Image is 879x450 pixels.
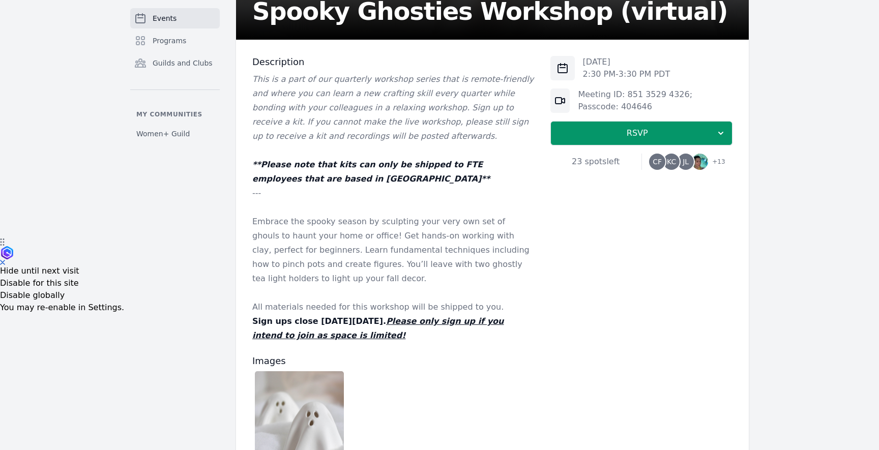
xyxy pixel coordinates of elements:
[252,300,534,314] p: All materials needed for this workshop will be shipped to you.
[683,158,689,165] span: JL
[252,186,534,200] p: ---
[153,36,186,46] span: Programs
[706,156,725,170] span: + 13
[583,68,670,80] p: 2:30 PM - 3:30 PM PDT
[130,8,220,28] a: Events
[578,89,692,111] a: Meeting ID: 851 3529 4326; Passcode: 404646
[550,121,732,145] button: RSVP
[252,160,490,184] em: **Please note that kits can only be shipped to FTE employees that are based in [GEOGRAPHIC_DATA]**
[252,355,534,367] h3: Images
[667,158,676,165] span: KC
[130,110,220,118] p: My communities
[559,127,716,139] span: RSVP
[550,156,641,168] div: 23 spots left
[153,58,213,68] span: Guilds and Clubs
[252,74,534,141] em: This is a part of our quarterly workshop series that is remote-friendly and where you can learn a...
[130,31,220,51] a: Programs
[252,215,534,286] p: Embrace the spooky season by sculpting your very own set of ghouls to haunt your home or office! ...
[130,125,220,143] a: Women+ Guild
[136,129,190,139] span: Women+ Guild
[252,316,504,340] strong: Sign ups close [DATE][DATE].
[653,158,662,165] span: CF
[153,13,177,23] span: Events
[130,53,220,73] a: Guilds and Clubs
[583,56,670,68] p: [DATE]
[252,56,534,68] h3: Description
[130,8,220,143] nav: Sidebar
